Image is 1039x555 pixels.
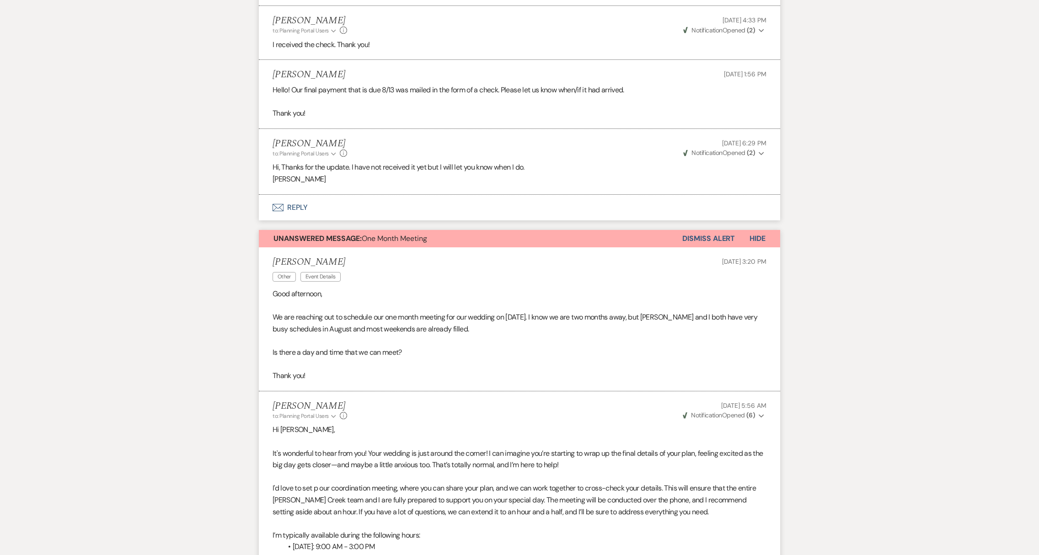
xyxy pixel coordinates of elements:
[273,15,347,27] h5: [PERSON_NAME]
[691,149,722,157] span: Notification
[273,412,337,420] button: to: Planning Portal Users
[273,272,296,282] span: Other
[683,26,755,34] span: Opened
[681,411,766,420] button: NotificationOpened (6)
[273,173,766,185] p: [PERSON_NAME]
[683,411,755,419] span: Opened
[273,27,337,35] button: to: Planning Portal Users
[682,230,735,247] button: Dismiss Alert
[259,195,780,220] button: Reply
[750,234,766,243] span: Hide
[746,411,755,419] strong: ( 6 )
[273,138,347,149] h5: [PERSON_NAME]
[273,150,329,157] span: to: Planning Portal Users
[273,234,362,243] strong: Unanswered Message:
[682,148,766,158] button: NotificationOpened (2)
[735,230,780,247] button: Hide
[273,234,427,243] span: One Month Meeting
[273,530,420,540] span: I’m typically available during the following hours:
[273,161,766,173] p: Hi, Thanks for the update. I have not received it yet but I will let you know when I do.
[273,448,763,470] span: It's wonderful to hear from you! Your wedding is just around the corner! I can imagine you’re sta...
[723,16,766,24] span: [DATE] 4:33 PM
[273,483,756,516] span: I'd love to set p our coordination meeting, where you can share your plan, and we can work togeth...
[721,401,766,410] span: [DATE] 5:56 AM
[273,412,329,420] span: to: Planning Portal Users
[273,27,329,34] span: to: Planning Portal Users
[683,149,755,157] span: Opened
[747,149,755,157] strong: ( 2 )
[273,370,766,382] p: Thank you!
[273,84,766,96] p: Hello! Our final payment that is due 8/13 was mailed in the form of a check. Please let us know w...
[691,26,722,34] span: Notification
[273,256,345,268] h5: [PERSON_NAME]
[273,69,345,80] h5: [PERSON_NAME]
[273,288,766,300] p: Good afternoon,
[273,39,766,51] p: I received the check. Thank you!
[273,311,766,335] p: We are reaching out to schedule our one month meeting for our wedding on [DATE]. I know we are tw...
[259,230,682,247] button: Unanswered Message:One Month Meeting
[273,424,766,436] p: Hi [PERSON_NAME],
[273,347,766,358] p: Is there a day and time that we can meet?
[273,400,347,412] h5: [PERSON_NAME]
[722,257,766,266] span: [DATE] 3:20 PM
[293,542,375,551] span: [DATE]: 9:00 AM - 3:00 PM
[724,70,766,78] span: [DATE] 1:56 PM
[273,107,766,119] p: Thank you!
[300,272,341,282] span: Event Details
[691,411,722,419] span: Notification
[273,149,337,158] button: to: Planning Portal Users
[722,139,766,147] span: [DATE] 6:29 PM
[747,26,755,34] strong: ( 2 )
[682,26,766,35] button: NotificationOpened (2)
